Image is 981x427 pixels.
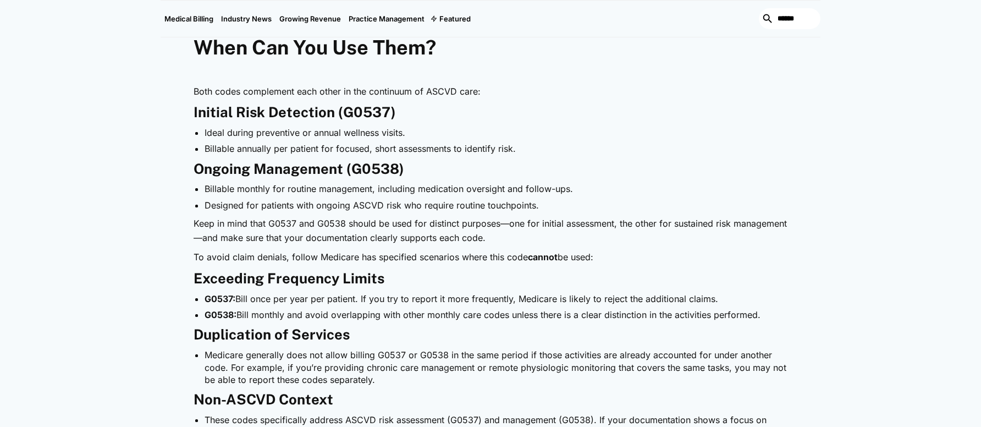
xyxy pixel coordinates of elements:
strong: When Can You Use Them? [194,36,436,59]
strong: cannot [528,251,558,262]
li: Bill monthly and avoid overlapping with other monthly care codes unless there is a clear distinct... [205,309,787,321]
li: Medicare generally does not allow billing G0537 or G0538 in the same period if those activities a... [205,349,787,386]
strong: G0537: [205,293,235,304]
a: Industry News [217,1,275,37]
li: Billable monthly for routine management, including medication oversight and follow-ups. [205,183,787,195]
li: Bill once per year per patient. If you try to report it more frequently, Medicare is likely to re... [205,293,787,305]
div: Featured [439,14,471,23]
p: To avoid claim denials, follow Medicare has specified scenarios where this code be used: [194,250,787,265]
strong: Non-ASCVD Context [194,391,333,408]
li: Ideal during preventive or annual wellness visits. [205,127,787,139]
a: Growing Revenue [275,1,345,37]
p: Both codes complement each other in the continuum of ASCVD care: [194,85,787,99]
li: Billable annually per patient for focused, short assessments to identify risk. [205,143,787,155]
strong: Duplication of Services [194,326,350,343]
a: Practice Management [345,1,428,37]
li: Designed for patients with ongoing ASCVD risk who require routine touchpoints. [205,199,787,211]
strong: G0538: [205,309,236,320]
p: ‍ [194,65,787,79]
p: Keep in mind that G0537 and G0538 should be used for distinct purposes—one for initial assessment... [194,217,787,245]
div: Featured [428,1,475,37]
a: Medical Billing [161,1,217,37]
strong: Ongoing Management (G0538) [194,161,404,177]
strong: Exceeding Frequency Limits [194,270,384,287]
strong: Initial Risk Detection (G0537) [194,104,396,121]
